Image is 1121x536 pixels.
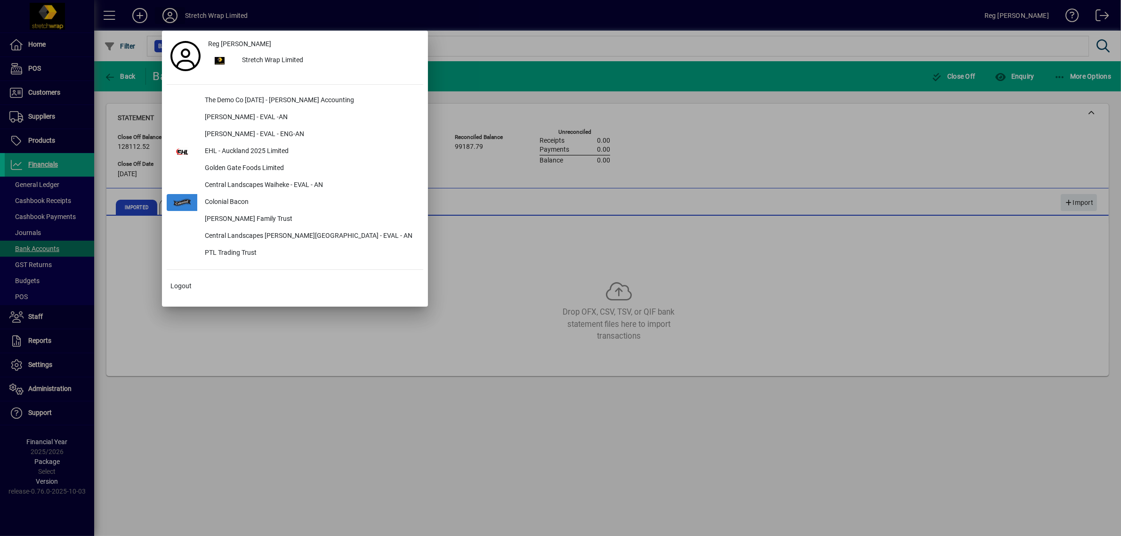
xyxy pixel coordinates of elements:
button: [PERSON_NAME] Family Trust [167,211,423,228]
div: Central Landscapes [PERSON_NAME][GEOGRAPHIC_DATA] - EVAL - AN [197,228,423,245]
a: Reg [PERSON_NAME] [204,35,423,52]
button: Central Landscapes [PERSON_NAME][GEOGRAPHIC_DATA] - EVAL - AN [167,228,423,245]
button: [PERSON_NAME] - EVAL -AN [167,109,423,126]
button: Stretch Wrap Limited [204,52,423,69]
button: Central Landscapes Waiheke - EVAL - AN [167,177,423,194]
div: [PERSON_NAME] - EVAL - ENG-AN [197,126,423,143]
a: Profile [167,48,204,65]
div: Colonial Bacon [197,194,423,211]
div: Central Landscapes Waiheke - EVAL - AN [197,177,423,194]
button: The Demo Co [DATE] - [PERSON_NAME] Accounting [167,92,423,109]
div: PTL Trading Trust [197,245,423,262]
div: EHL - Auckland 2025 Limited [197,143,423,160]
div: Stretch Wrap Limited [234,52,423,69]
div: Golden Gate Foods Limited [197,160,423,177]
span: Logout [170,281,192,291]
div: [PERSON_NAME] - EVAL -AN [197,109,423,126]
button: Colonial Bacon [167,194,423,211]
button: Golden Gate Foods Limited [167,160,423,177]
div: The Demo Co [DATE] - [PERSON_NAME] Accounting [197,92,423,109]
button: Logout [167,277,423,294]
button: PTL Trading Trust [167,245,423,262]
span: Reg [PERSON_NAME] [208,39,271,49]
div: [PERSON_NAME] Family Trust [197,211,423,228]
button: EHL - Auckland 2025 Limited [167,143,423,160]
button: [PERSON_NAME] - EVAL - ENG-AN [167,126,423,143]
